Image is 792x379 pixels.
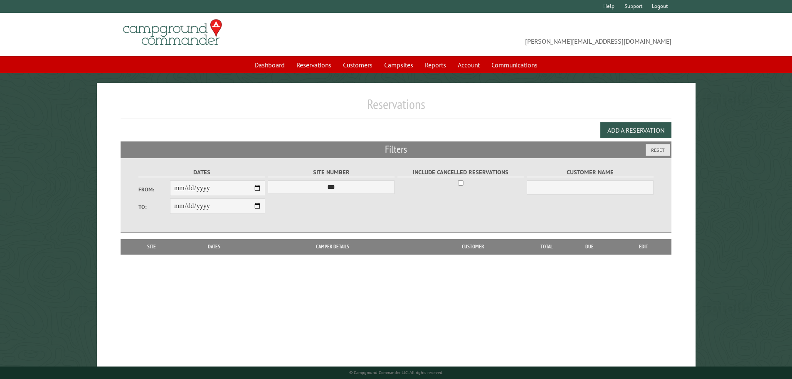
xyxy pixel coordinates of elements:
[396,23,672,46] span: [PERSON_NAME][EMAIL_ADDRESS][DOMAIN_NAME]
[415,239,530,254] th: Customer
[527,168,654,177] label: Customer Name
[121,141,672,157] h2: Filters
[268,168,395,177] label: Site Number
[121,16,225,49] img: Campground Commander
[379,57,418,73] a: Campsites
[453,57,485,73] a: Account
[138,186,170,193] label: From:
[349,370,443,375] small: © Campground Commander LLC. All rights reserved.
[138,168,265,177] label: Dates
[121,96,672,119] h1: Reservations
[179,239,250,254] th: Dates
[420,57,451,73] a: Reports
[530,239,563,254] th: Total
[646,144,670,156] button: Reset
[563,239,616,254] th: Due
[486,57,543,73] a: Communications
[397,168,524,177] label: Include Cancelled Reservations
[616,239,672,254] th: Edit
[338,57,377,73] a: Customers
[138,203,170,211] label: To:
[249,57,290,73] a: Dashboard
[125,239,179,254] th: Site
[600,122,671,138] button: Add a Reservation
[291,57,336,73] a: Reservations
[250,239,415,254] th: Camper Details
